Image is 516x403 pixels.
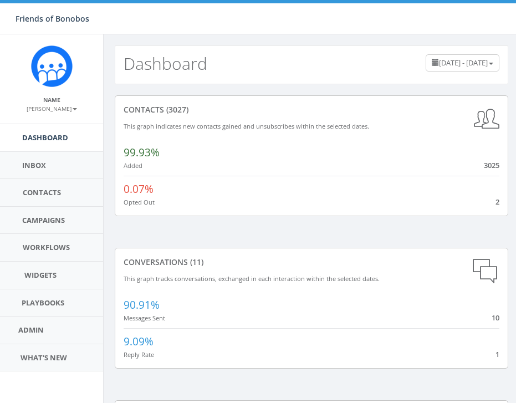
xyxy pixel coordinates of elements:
span: Inbox [22,160,46,170]
span: Workflows [23,242,70,252]
span: Playbooks [22,298,64,308]
span: [DATE] - [DATE] [439,58,488,68]
span: 2 [495,197,499,207]
small: This graph tracks conversations, exchanged in each interaction within the selected dates. [124,274,380,283]
span: Dashboard [22,132,68,142]
span: Contacts [23,187,61,197]
span: (3027) [164,104,188,115]
small: This graph indicates new contacts gained and unsubscribes within the selected dates. [124,122,369,130]
span: 1 [495,349,499,359]
span: Widgets [24,270,57,280]
small: Messages Sent [124,314,165,322]
small: [PERSON_NAME] [27,105,77,113]
h2: Dashboard [124,54,207,73]
div: contacts [124,104,499,115]
span: Friends of Bonobos [16,13,89,24]
span: 10 [492,313,499,323]
span: 0.07% [124,182,154,196]
span: (11) [188,257,203,267]
span: 9.09% [124,334,154,349]
span: Campaigns [22,215,65,225]
img: Rally_Corp_Icon.png [31,45,73,87]
small: Added [124,161,142,170]
a: [PERSON_NAME] [27,103,77,113]
span: 3025 [484,160,499,170]
span: What's New [21,353,67,363]
small: Name [43,96,60,104]
div: conversations [124,257,499,268]
span: 90.91% [124,298,160,312]
small: Opted Out [124,198,155,206]
small: Reply Rate [124,350,154,359]
span: 99.93% [124,145,160,160]
span: Admin [18,325,44,335]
